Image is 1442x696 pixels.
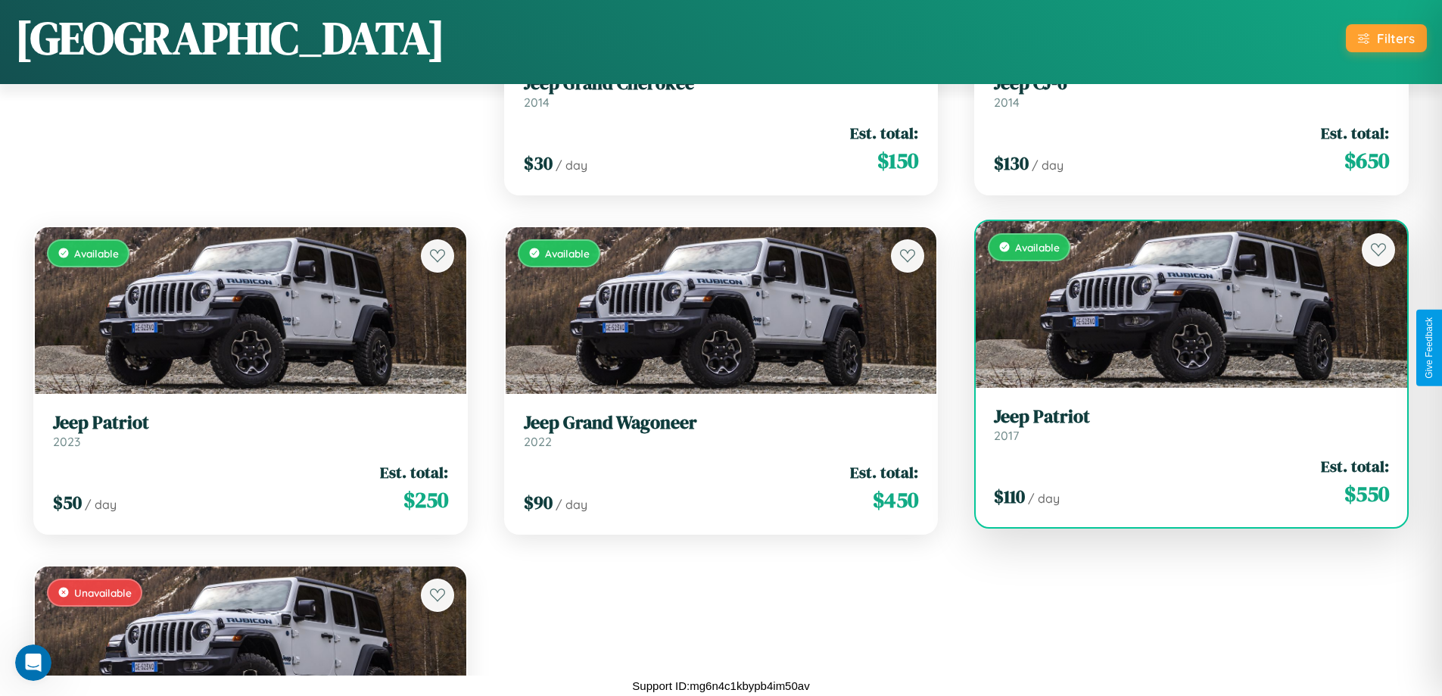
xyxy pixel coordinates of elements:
span: 2014 [524,95,550,110]
span: Available [1015,241,1060,254]
span: Unavailable [74,586,132,599]
h3: Jeep Grand Wagoneer [524,412,919,434]
span: / day [1028,491,1060,506]
span: / day [85,497,117,512]
a: Jeep Patriot2017 [994,406,1389,443]
span: Available [74,247,119,260]
h3: Jeep Patriot [994,406,1389,428]
span: Est. total: [850,122,918,144]
span: $ 650 [1344,145,1389,176]
h3: Jeep Grand Cherokee [524,73,919,95]
span: 2014 [994,95,1020,110]
span: / day [556,158,587,173]
span: Est. total: [1321,122,1389,144]
a: Jeep CJ-62014 [994,73,1389,110]
span: $ 30 [524,151,553,176]
span: $ 450 [873,485,918,515]
span: / day [556,497,587,512]
div: Filters [1377,30,1415,46]
span: Est. total: [850,461,918,483]
a: Jeep Grand Wagoneer2022 [524,412,919,449]
div: Give Feedback [1424,317,1434,379]
span: $ 250 [403,485,448,515]
span: 2022 [524,434,552,449]
h3: Jeep Patriot [53,412,448,434]
span: / day [1032,158,1064,173]
span: $ 550 [1344,479,1389,509]
span: $ 50 [53,490,82,515]
span: $ 130 [994,151,1029,176]
p: Support ID: mg6n4c1kbypb4im50av [632,676,809,696]
span: 2017 [994,428,1019,443]
h3: Jeep CJ-6 [994,73,1389,95]
span: Est. total: [380,461,448,483]
span: 2023 [53,434,80,449]
span: Est. total: [1321,455,1389,477]
span: $ 90 [524,490,553,515]
span: $ 150 [877,145,918,176]
h1: [GEOGRAPHIC_DATA] [15,7,445,69]
a: Jeep Grand Cherokee2014 [524,73,919,110]
a: Jeep Patriot2023 [53,412,448,449]
iframe: Intercom live chat [15,645,51,681]
span: $ 110 [994,484,1025,509]
button: Filters [1346,24,1427,52]
span: Available [545,247,590,260]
